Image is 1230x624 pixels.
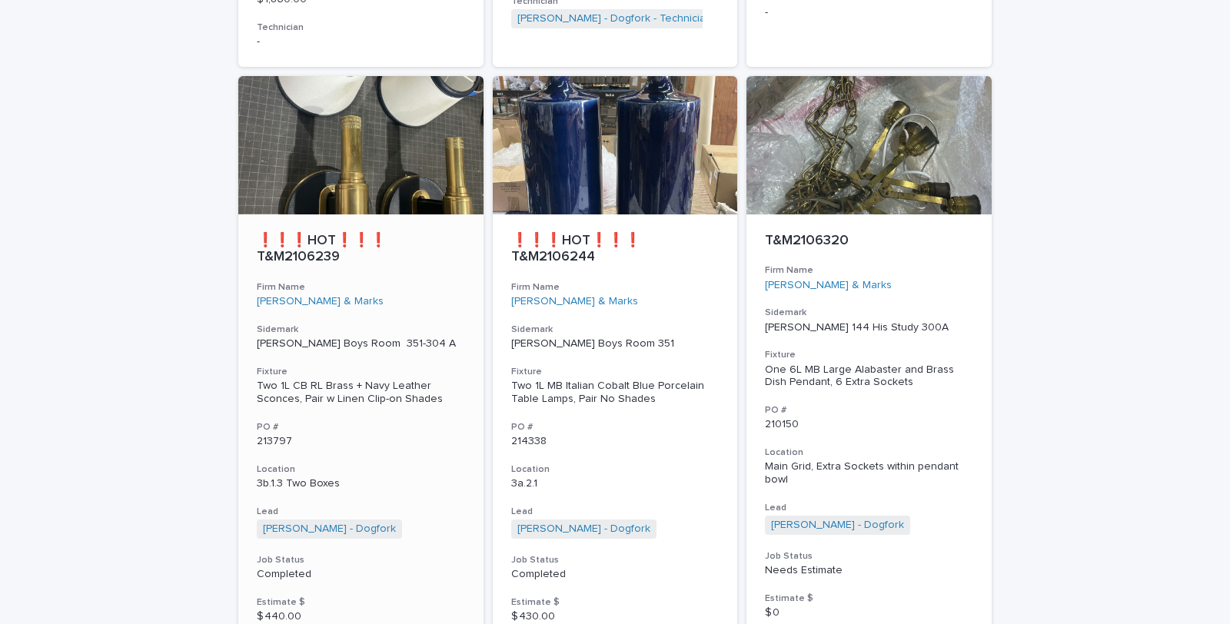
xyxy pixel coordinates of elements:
[765,502,973,514] h3: Lead
[765,606,973,619] p: $ 0
[765,564,973,577] p: Needs Estimate
[765,233,973,250] p: T&M2106320
[765,460,973,486] p: Main Grid, Extra Sockets within pendant bowl
[765,418,973,431] p: 210150
[765,349,973,361] h3: Fixture
[257,337,465,350] p: [PERSON_NAME] Boys Room 351-304 A
[511,506,720,518] h3: Lead
[257,568,465,581] p: Completed
[765,550,973,563] h3: Job Status
[511,610,720,623] p: $ 430.00
[257,506,465,518] h3: Lead
[511,477,720,490] p: 3a.2.1
[257,435,465,448] p: 213797
[511,281,720,294] h3: Firm Name
[765,446,973,459] h3: Location
[257,477,465,490] p: 3b.1.3 Two Boxes
[257,233,465,266] p: ❗❗❗HOT❗❗❗ T&M2106239
[257,22,465,34] h3: Technician
[257,380,465,406] div: Two 1L CB RL Brass + Navy Leather Sconces, Pair w Linen Clip-on Shades
[765,321,973,334] p: [PERSON_NAME] 144 His Study 300A
[517,12,712,25] a: [PERSON_NAME] - Dogfork - Technician
[511,435,720,448] p: 214338
[771,519,904,532] a: [PERSON_NAME] - Dogfork
[257,463,465,476] h3: Location
[257,295,384,308] a: [PERSON_NAME] & Marks
[765,264,973,277] h3: Firm Name
[511,596,720,609] h3: Estimate $
[263,523,396,536] a: [PERSON_NAME] - Dogfork
[511,380,720,406] div: Two 1L MB Italian Cobalt Blue Porcelain Table Lamps, Pair No Shades
[257,281,465,294] h3: Firm Name
[257,610,465,623] p: $ 440.00
[511,295,638,308] a: [PERSON_NAME] & Marks
[511,233,720,266] p: ❗❗❗HOT❗❗❗ T&M2106244
[511,568,720,581] p: Completed
[511,421,720,433] h3: PO #
[765,592,973,605] h3: Estimate $
[257,324,465,336] h3: Sidemark
[765,404,973,417] h3: PO #
[257,554,465,566] h3: Job Status
[765,307,973,319] h3: Sidemark
[257,35,465,48] p: -
[511,366,720,378] h3: Fixture
[517,523,650,536] a: [PERSON_NAME] - Dogfork
[257,366,465,378] h3: Fixture
[511,463,720,476] h3: Location
[257,421,465,433] h3: PO #
[511,554,720,566] h3: Job Status
[257,596,465,609] h3: Estimate $
[511,337,720,350] p: [PERSON_NAME] Boys Room 351
[765,363,973,390] div: One 6L MB Large Alabaster and Brass Dish Pendant, 6 Extra Sockets
[765,279,892,292] a: [PERSON_NAME] & Marks
[765,6,973,19] p: -
[511,324,720,336] h3: Sidemark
